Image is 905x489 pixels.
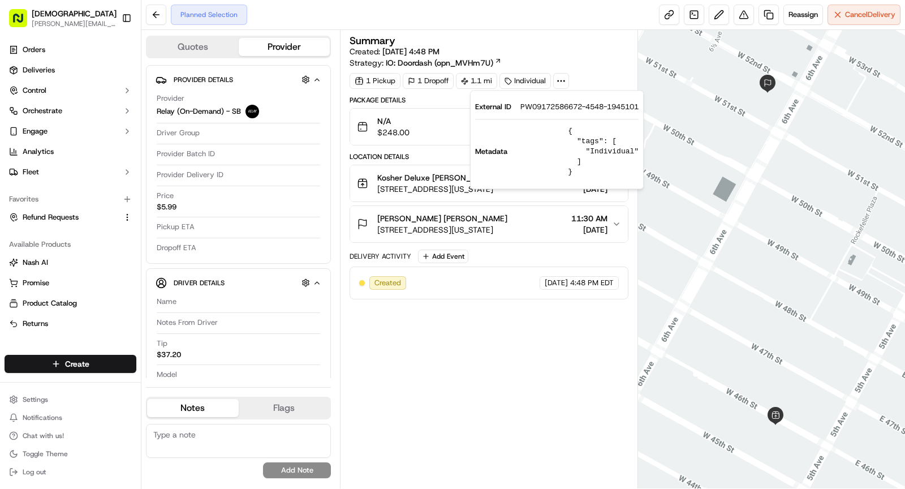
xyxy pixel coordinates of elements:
span: Provider Delivery ID [157,170,223,180]
button: Returns [5,315,136,333]
span: Fleet [23,167,39,177]
div: 1.1 mi [456,73,497,89]
span: Provider Details [174,75,233,84]
span: Kosher Deluxe [PERSON_NAME] [377,172,496,183]
span: Refund Requests [23,212,79,222]
span: [DATE] [545,278,568,288]
button: [DEMOGRAPHIC_DATA][PERSON_NAME][EMAIL_ADDRESS][DOMAIN_NAME] [5,5,117,32]
span: Created [374,278,401,288]
span: Control [23,85,46,96]
span: Orders [23,45,45,55]
button: Engage [5,122,136,140]
button: [PERSON_NAME][EMAIL_ADDRESS][DOMAIN_NAME] [32,19,117,28]
button: Orchestrate [5,102,136,120]
div: 1 Dropoff [403,73,454,89]
button: CancelDelivery [828,5,900,25]
button: Settings [5,392,136,407]
span: Created: [350,46,439,57]
span: Name [157,297,176,307]
span: [PERSON_NAME] [PERSON_NAME] [377,213,507,224]
a: Powered byPylon [80,39,137,48]
span: [STREET_ADDRESS][US_STATE] [377,183,496,195]
span: Metadata [475,147,507,157]
span: Engage [23,126,48,136]
span: Reassign [788,10,818,20]
button: Nash AI [5,254,136,272]
a: IO: Doordash (opn_MVHm7U) [386,57,502,68]
div: Location Details [350,152,628,161]
button: Log out [5,464,136,480]
span: Price [157,191,174,201]
button: Provider [239,38,330,56]
span: Promise [23,278,49,288]
button: Add Event [418,250,468,263]
span: $248.00 [377,127,410,138]
button: Create [5,355,136,373]
span: 11:30 AM [571,213,607,224]
span: Model [157,370,177,380]
div: $37.20 [157,350,181,360]
span: Tip [157,338,167,349]
div: Delivery Activity [350,252,411,261]
span: Deliveries [23,65,55,75]
span: Provider [157,93,184,104]
span: Notes From Driver [157,318,218,328]
a: Analytics [5,143,136,161]
h3: Summary [350,36,395,46]
span: Relay (On-Demand) - SB [157,106,241,117]
a: Deliveries [5,61,136,79]
span: [DEMOGRAPHIC_DATA] [32,8,117,19]
button: Promise [5,274,136,292]
button: Chat with us! [5,428,136,444]
button: Control [5,81,136,100]
span: Pylon [113,40,137,48]
a: Refund Requests [9,212,118,222]
span: Orchestrate [23,106,62,116]
a: Orders [5,41,136,59]
span: Pickup ETA [157,222,195,232]
a: Returns [9,319,132,329]
button: Fleet [5,163,136,181]
pre: { "tags": [ "Individual" ] } [568,126,639,177]
button: Reassign [783,5,823,25]
button: Product Catalog [5,294,136,312]
span: [STREET_ADDRESS][US_STATE] [377,224,507,235]
span: Cancel Delivery [845,10,895,20]
div: Favorites [5,190,136,208]
span: $5.99 [157,202,176,212]
span: [DATE] 4:48 PM [382,46,439,57]
span: [DATE] [571,224,607,235]
button: N/A$248.00 [350,109,628,145]
button: Flags [239,399,330,417]
span: External ID [475,102,511,112]
button: Quotes [147,38,239,56]
div: Available Products [5,235,136,254]
button: Notes [147,399,239,417]
span: 4:48 PM EDT [570,278,614,288]
img: relay_logo_black.png [245,105,259,118]
span: IO: Doordash (opn_MVHm7U) [386,57,493,68]
div: 1 Pickup [350,73,400,89]
a: Promise [9,278,132,288]
span: Toggle Theme [23,449,68,458]
div: Package Details [350,96,628,105]
a: Nash AI [9,258,132,268]
span: N/A [377,115,410,127]
button: Provider Details [156,70,321,89]
button: Driver Details [156,273,321,292]
div: Strategy: [350,57,502,68]
span: Nash AI [23,258,48,268]
span: Chat with us! [23,431,64,440]
button: Toggle Theme [5,446,136,462]
button: Notifications [5,410,136,426]
span: Notifications [23,413,62,422]
span: Dropoff ETA [157,243,196,253]
span: Provider Batch ID [157,149,215,159]
span: PW09172586672-4548-1945101 [520,102,639,112]
span: Analytics [23,147,54,157]
div: Individual [499,73,551,89]
button: [PERSON_NAME] [PERSON_NAME][STREET_ADDRESS][US_STATE]11:30 AM[DATE] [350,206,628,242]
span: Create [65,358,89,370]
span: Returns [23,319,48,329]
